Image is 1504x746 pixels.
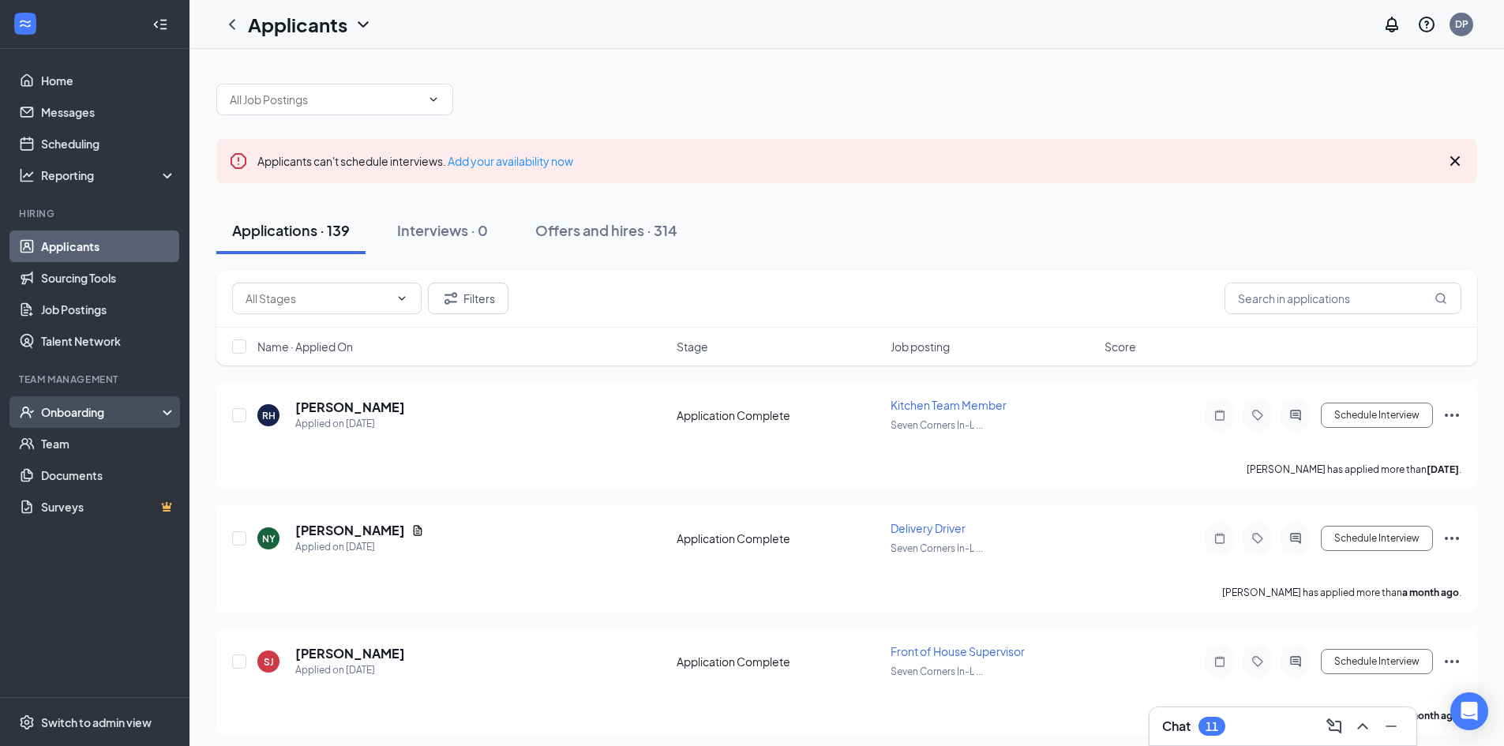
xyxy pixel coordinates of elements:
[1225,283,1461,314] input: Search in applications
[1248,532,1267,545] svg: Tag
[41,96,176,128] a: Messages
[677,407,881,423] div: Application Complete
[1435,292,1447,305] svg: MagnifyingGlass
[295,399,405,416] h5: [PERSON_NAME]
[411,524,424,537] svg: Document
[229,152,248,171] svg: Error
[264,655,274,669] div: SJ
[295,662,405,678] div: Applied on [DATE]
[1402,587,1459,598] b: a month ago
[257,339,353,354] span: Name · Applied On
[223,15,242,34] svg: ChevronLeft
[41,428,176,459] a: Team
[1247,463,1461,476] p: [PERSON_NAME] has applied more than .
[1222,586,1461,599] p: [PERSON_NAME] has applied more than .
[262,409,276,422] div: RH
[1450,692,1488,730] div: Open Intercom Messenger
[1353,717,1372,736] svg: ChevronUp
[1286,532,1305,545] svg: ActiveChat
[295,645,405,662] h5: [PERSON_NAME]
[1321,649,1433,674] button: Schedule Interview
[891,339,950,354] span: Job posting
[41,294,176,325] a: Job Postings
[232,220,350,240] div: Applications · 139
[428,283,508,314] button: Filter Filters
[396,292,408,305] svg: ChevronDown
[1378,714,1404,739] button: Minimize
[1442,652,1461,671] svg: Ellipses
[1210,655,1229,668] svg: Note
[441,289,460,308] svg: Filter
[17,16,33,32] svg: WorkstreamLogo
[295,539,424,555] div: Applied on [DATE]
[1442,406,1461,425] svg: Ellipses
[1286,655,1305,668] svg: ActiveChat
[891,419,983,431] span: Seven Corners In-L ...
[41,404,163,420] div: Onboarding
[19,373,173,386] div: Team Management
[246,290,389,307] input: All Stages
[1206,720,1218,733] div: 11
[41,325,176,357] a: Talent Network
[19,714,35,730] svg: Settings
[152,17,168,32] svg: Collapse
[295,416,405,432] div: Applied on [DATE]
[1286,409,1305,422] svg: ActiveChat
[1446,152,1465,171] svg: Cross
[41,262,176,294] a: Sourcing Tools
[41,128,176,159] a: Scheduling
[891,542,983,554] span: Seven Corners In-L ...
[1321,526,1433,551] button: Schedule Interview
[677,654,881,669] div: Application Complete
[677,530,881,546] div: Application Complete
[1427,463,1459,475] b: [DATE]
[19,167,35,183] svg: Analysis
[41,491,176,523] a: SurveysCrown
[1402,710,1459,722] b: a month ago
[41,459,176,491] a: Documents
[1455,17,1468,31] div: DP
[1105,339,1136,354] span: Score
[1210,532,1229,545] svg: Note
[448,154,573,168] a: Add your availability now
[295,522,405,539] h5: [PERSON_NAME]
[891,644,1025,658] span: Front of House Supervisor
[535,220,677,240] div: Offers and hires · 314
[248,11,347,38] h1: Applicants
[1248,409,1267,422] svg: Tag
[1442,529,1461,548] svg: Ellipses
[1321,403,1433,428] button: Schedule Interview
[427,93,440,106] svg: ChevronDown
[1417,15,1436,34] svg: QuestionInfo
[257,154,573,168] span: Applicants can't schedule interviews.
[891,665,983,677] span: Seven Corners In-L ...
[891,398,1007,412] span: Kitchen Team Member
[1248,655,1267,668] svg: Tag
[677,339,708,354] span: Stage
[1382,717,1401,736] svg: Minimize
[19,404,35,420] svg: UserCheck
[1162,718,1191,735] h3: Chat
[41,167,177,183] div: Reporting
[1325,717,1344,736] svg: ComposeMessage
[1350,714,1375,739] button: ChevronUp
[41,231,176,262] a: Applicants
[41,714,152,730] div: Switch to admin view
[354,15,373,34] svg: ChevronDown
[19,207,173,220] div: Hiring
[397,220,488,240] div: Interviews · 0
[230,91,421,108] input: All Job Postings
[262,532,276,545] div: NY
[1382,15,1401,34] svg: Notifications
[41,65,176,96] a: Home
[891,521,966,535] span: Delivery Driver
[1210,409,1229,422] svg: Note
[1322,714,1347,739] button: ComposeMessage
